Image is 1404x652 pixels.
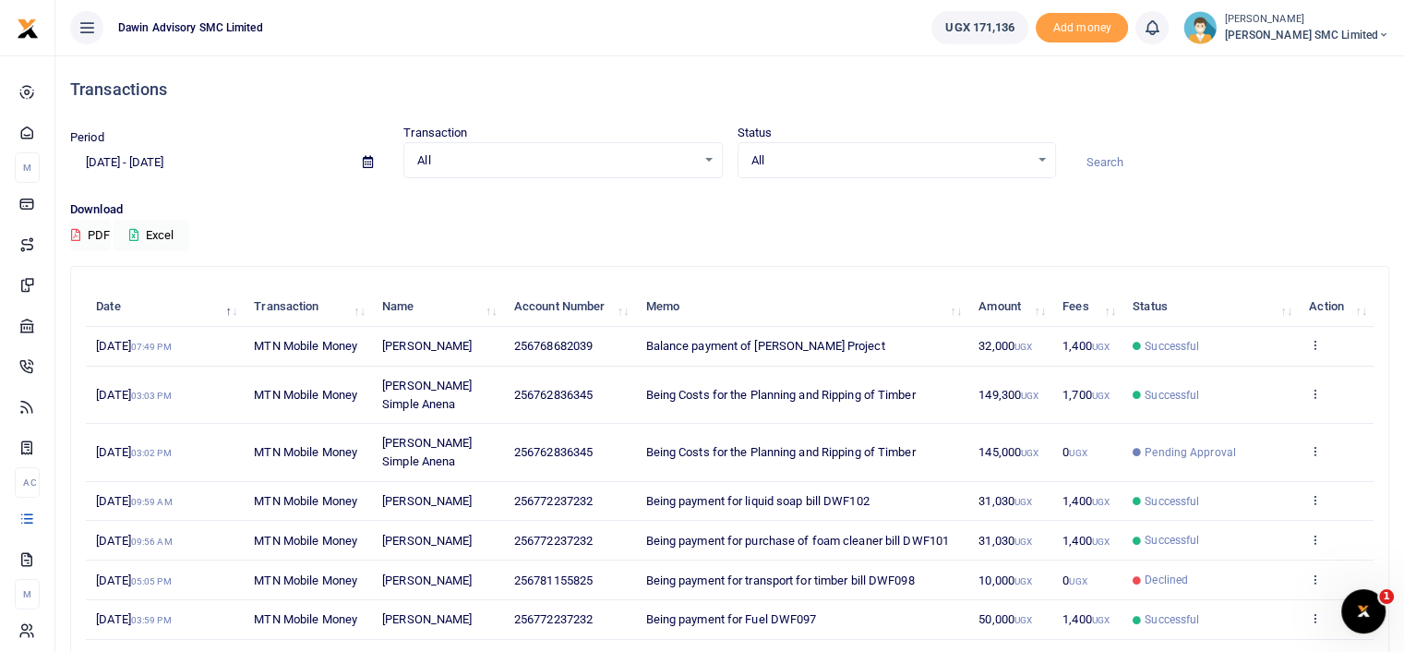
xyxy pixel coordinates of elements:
[131,497,173,507] small: 09:59 AM
[1379,589,1394,604] span: 1
[1122,287,1299,327] th: Status: activate to sort column ascending
[1183,11,1389,44] a: profile-user [PERSON_NAME] [PERSON_NAME] SMC Limited
[96,339,171,353] span: [DATE]
[1062,574,1086,587] span: 0
[1183,11,1217,44] img: profile-user
[1145,338,1199,355] span: Successful
[1092,342,1110,352] small: UGX
[1092,537,1110,547] small: UGX
[738,124,773,142] label: Status
[1224,12,1389,28] small: [PERSON_NAME]
[254,534,357,548] span: MTN Mobile Money
[96,612,171,626] span: [DATE]
[978,574,1032,587] span: 10,000
[1014,615,1032,625] small: UGX
[1062,388,1110,402] span: 1,700
[514,388,593,402] span: 256762836345
[96,574,171,587] span: [DATE]
[1014,497,1032,507] small: UGX
[1036,13,1128,43] li: Toup your wallet
[514,612,593,626] span: 256772237232
[645,612,816,626] span: Being payment for Fuel DWF097
[978,339,1032,353] span: 32,000
[1062,494,1110,508] span: 1,400
[131,615,172,625] small: 03:59 PM
[1052,287,1122,327] th: Fees: activate to sort column ascending
[254,445,357,459] span: MTN Mobile Money
[15,152,40,183] li: M
[1062,534,1110,548] span: 1,400
[1071,147,1389,178] input: Search
[1069,576,1086,586] small: UGX
[978,612,1032,626] span: 50,000
[1092,615,1110,625] small: UGX
[114,220,189,251] button: Excel
[645,339,884,353] span: Balance payment of [PERSON_NAME] Project
[254,388,357,402] span: MTN Mobile Money
[1341,589,1386,634] iframe: Intercom live chat
[1021,391,1038,401] small: UGX
[131,576,172,586] small: 05:05 PM
[70,128,104,147] label: Period
[924,11,1036,44] li: Wallet ballance
[254,494,357,508] span: MTN Mobile Money
[978,494,1032,508] span: 31,030
[514,339,593,353] span: 256768682039
[1092,497,1110,507] small: UGX
[15,467,40,498] li: Ac
[645,574,914,587] span: Being payment for transport for timber bill DWF098
[1224,27,1389,43] span: [PERSON_NAME] SMC Limited
[17,20,39,34] a: logo-small logo-large logo-large
[70,79,1389,100] h4: Transactions
[15,579,40,610] li: M
[1014,342,1032,352] small: UGX
[1021,448,1038,458] small: UGX
[504,287,636,327] th: Account Number: activate to sort column ascending
[96,494,172,508] span: [DATE]
[382,612,472,626] span: [PERSON_NAME]
[945,18,1014,37] span: UGX 171,136
[382,534,472,548] span: [PERSON_NAME]
[1014,576,1032,586] small: UGX
[968,287,1052,327] th: Amount: activate to sort column ascending
[1062,339,1110,353] span: 1,400
[131,537,173,547] small: 09:56 AM
[96,534,172,548] span: [DATE]
[1014,537,1032,547] small: UGX
[1062,612,1110,626] span: 1,400
[514,574,593,587] span: 256781155825
[96,388,171,402] span: [DATE]
[417,151,695,170] span: All
[645,388,915,402] span: Being Costs for the Planning and Ripping of Timber
[1069,448,1086,458] small: UGX
[70,220,111,251] button: PDF
[514,534,593,548] span: 256772237232
[1062,445,1086,459] span: 0
[131,448,172,458] small: 03:02 PM
[382,574,472,587] span: [PERSON_NAME]
[244,287,372,327] th: Transaction: activate to sort column ascending
[382,339,472,353] span: [PERSON_NAME]
[751,151,1029,170] span: All
[1145,532,1199,549] span: Successful
[254,612,357,626] span: MTN Mobile Money
[254,339,357,353] span: MTN Mobile Money
[514,445,593,459] span: 256762836345
[1036,19,1128,33] a: Add money
[1145,493,1199,510] span: Successful
[1092,391,1110,401] small: UGX
[254,574,357,587] span: MTN Mobile Money
[70,200,1389,220] p: Download
[382,379,472,411] span: [PERSON_NAME] Simple Anena
[382,436,472,468] span: [PERSON_NAME] Simple Anena
[131,391,172,401] small: 03:03 PM
[978,388,1038,402] span: 149,300
[645,445,915,459] span: Being Costs for the Planning and Ripping of Timber
[17,18,39,40] img: logo-small
[96,445,171,459] span: [DATE]
[131,342,172,352] small: 07:49 PM
[1145,444,1236,461] span: Pending Approval
[382,494,472,508] span: [PERSON_NAME]
[931,11,1028,44] a: UGX 171,136
[403,124,467,142] label: Transaction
